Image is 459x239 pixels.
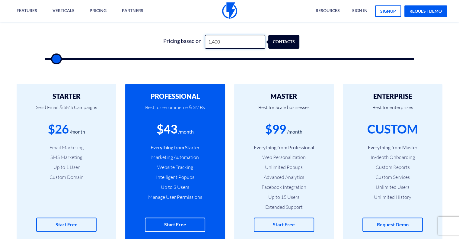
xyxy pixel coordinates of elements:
h2: PROFESSIONAL [134,93,216,100]
a: Start Free [36,218,97,232]
li: Web Personalization [243,154,325,161]
li: Unlimited History [352,194,433,201]
div: contacts [273,35,304,49]
li: Unlimited Users [352,184,433,191]
li: Everything from Starter [134,144,216,151]
a: Start Free [145,218,205,232]
p: Best for e-commerce & SMBs [134,100,216,121]
li: Custom Domain [26,174,107,181]
div: $99 [265,121,286,138]
li: Up to 3 Users [134,184,216,191]
li: Marketing Automation [134,154,216,161]
a: Request Demo [362,218,423,232]
li: Custom Reports [352,164,433,171]
h2: ENTERPRISE [352,93,433,100]
h2: STARTER [26,93,107,100]
li: Email Marketing [26,144,107,151]
p: Best for enterprises [352,100,433,121]
li: Website Tracking [134,164,216,171]
li: In-depth Onboarding [352,154,433,161]
li: Intelligent Popups [134,174,216,181]
li: Everything from Professional [243,144,325,151]
li: Advanced Analytics [243,174,325,181]
div: Pricing based on [160,35,205,49]
li: SMS Marketing [26,154,107,161]
li: Manage User Permissions [134,194,216,201]
li: Extended Support [243,204,325,211]
li: Everything from Master [352,144,433,151]
li: Up to 1 User [26,164,107,171]
div: /month [287,128,302,135]
div: $26 [48,121,69,138]
li: Unlimited Popups [243,164,325,171]
li: Custom Services [352,174,433,181]
div: /month [70,128,85,135]
p: Send Email & SMS Campaigns [26,100,107,121]
a: signup [375,5,401,17]
a: request demo [404,5,447,17]
li: Facebook Integration [243,184,325,191]
div: /month [178,128,194,135]
p: Best for Scale businesses [243,100,325,121]
a: Start Free [254,218,314,232]
div: $43 [157,121,177,138]
h2: MASTER [243,93,325,100]
li: Up to 15 Users [243,194,325,201]
div: CUSTOM [367,121,418,138]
